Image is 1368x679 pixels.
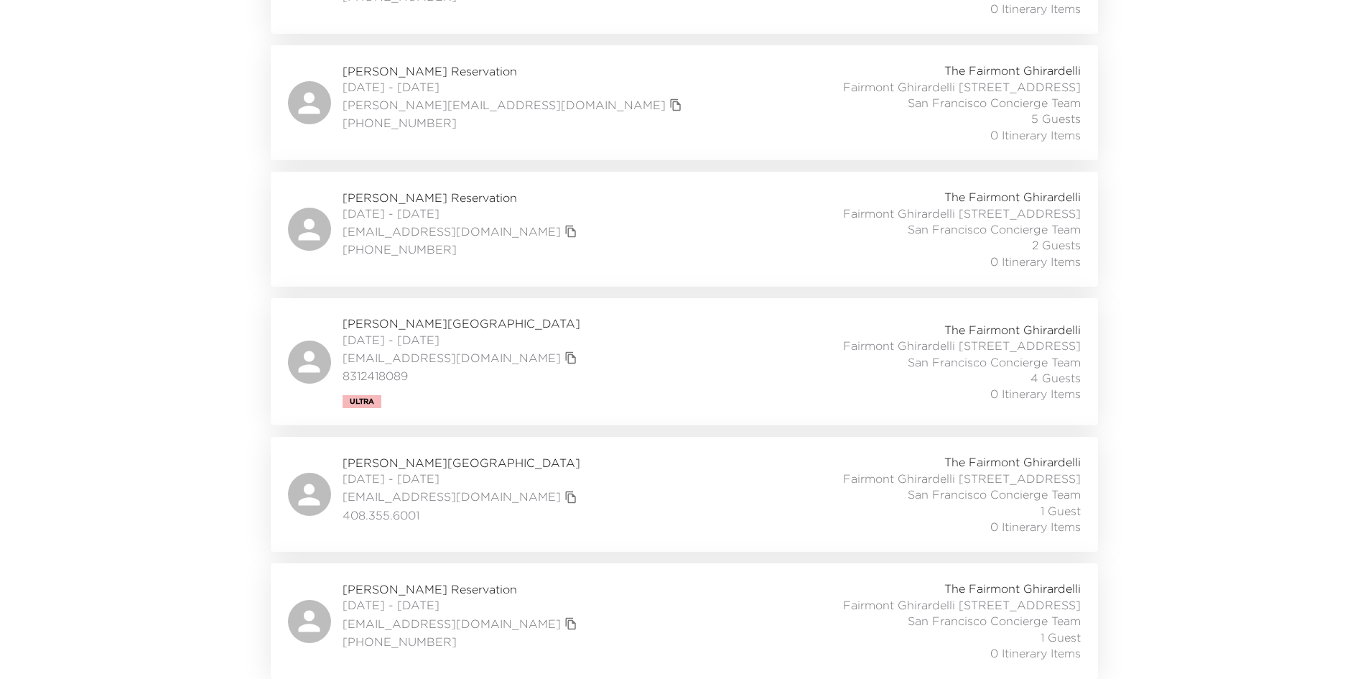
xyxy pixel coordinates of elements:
[990,386,1081,402] span: 0 Itinerary Items
[343,97,666,113] a: [PERSON_NAME][EMAIL_ADDRESS][DOMAIN_NAME]
[1031,111,1081,126] span: 5 Guests
[944,189,1081,205] span: The Fairmont Ghirardelli
[944,63,1081,78] span: The Fairmont Ghirardelli
[343,471,581,486] span: [DATE] - [DATE]
[1030,370,1081,386] span: 4 Guests
[271,172,1098,287] a: [PERSON_NAME] Reservation[DATE] - [DATE][EMAIL_ADDRESS][DOMAIN_NAME]copy primary member email[PHO...
[561,348,581,368] button: copy primary member email
[843,79,1081,95] span: Fairmont Ghirardelli [STREET_ADDRESS]
[561,221,581,241] button: copy primary member email
[343,332,581,348] span: [DATE] - [DATE]
[271,298,1098,425] a: [PERSON_NAME][GEOGRAPHIC_DATA][DATE] - [DATE][EMAIL_ADDRESS][DOMAIN_NAME]copy primary member emai...
[990,127,1081,143] span: 0 Itinerary Items
[343,616,561,632] a: [EMAIL_ADDRESS][DOMAIN_NAME]
[271,563,1098,678] a: [PERSON_NAME] Reservation[DATE] - [DATE][EMAIL_ADDRESS][DOMAIN_NAME]copy primary member email[PHO...
[908,95,1081,111] span: San Francisco Concierge Team
[944,322,1081,338] span: The Fairmont Ghirardelli
[271,437,1098,552] a: [PERSON_NAME][GEOGRAPHIC_DATA][DATE] - [DATE][EMAIL_ADDRESS][DOMAIN_NAME]copy primary member emai...
[343,455,581,471] span: [PERSON_NAME][GEOGRAPHIC_DATA]
[343,581,581,597] span: [PERSON_NAME] Reservation
[343,507,581,523] span: 408.355.6001
[990,519,1081,535] span: 0 Itinerary Items
[908,221,1081,237] span: San Francisco Concierge Team
[944,581,1081,596] span: The Fairmont Ghirardelli
[561,487,581,507] button: copy primary member email
[561,614,581,634] button: copy primary member email
[271,45,1098,160] a: [PERSON_NAME] Reservation[DATE] - [DATE][PERSON_NAME][EMAIL_ADDRESS][DOMAIN_NAME]copy primary mem...
[343,634,581,650] span: [PHONE_NUMBER]
[343,597,581,613] span: [DATE] - [DATE]
[908,354,1081,370] span: San Francisco Concierge Team
[843,338,1081,354] span: Fairmont Ghirardelli [STREET_ADDRESS]
[343,315,581,331] span: [PERSON_NAME][GEOGRAPHIC_DATA]
[343,489,561,504] a: [EMAIL_ADDRESS][DOMAIN_NAME]
[350,397,374,406] span: Ultra
[343,79,686,95] span: [DATE] - [DATE]
[843,205,1081,221] span: Fairmont Ghirardelli [STREET_ADDRESS]
[990,645,1081,661] span: 0 Itinerary Items
[1041,503,1081,519] span: 1 Guest
[843,597,1081,613] span: Fairmont Ghirardelli [STREET_ADDRESS]
[343,368,581,384] span: 8312418089
[343,223,561,239] a: [EMAIL_ADDRESS][DOMAIN_NAME]
[944,454,1081,470] span: The Fairmont Ghirardelli
[990,254,1081,269] span: 0 Itinerary Items
[990,1,1081,17] span: 0 Itinerary Items
[343,350,561,366] a: [EMAIL_ADDRESS][DOMAIN_NAME]
[343,63,686,79] span: [PERSON_NAME] Reservation
[343,241,581,257] span: [PHONE_NUMBER]
[666,95,686,115] button: copy primary member email
[343,190,581,205] span: [PERSON_NAME] Reservation
[343,205,581,221] span: [DATE] - [DATE]
[343,115,686,131] span: [PHONE_NUMBER]
[1032,237,1081,253] span: 2 Guests
[1041,629,1081,645] span: 1 Guest
[843,471,1081,486] span: Fairmont Ghirardelli [STREET_ADDRESS]
[908,613,1081,629] span: San Francisco Concierge Team
[908,486,1081,502] span: San Francisco Concierge Team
